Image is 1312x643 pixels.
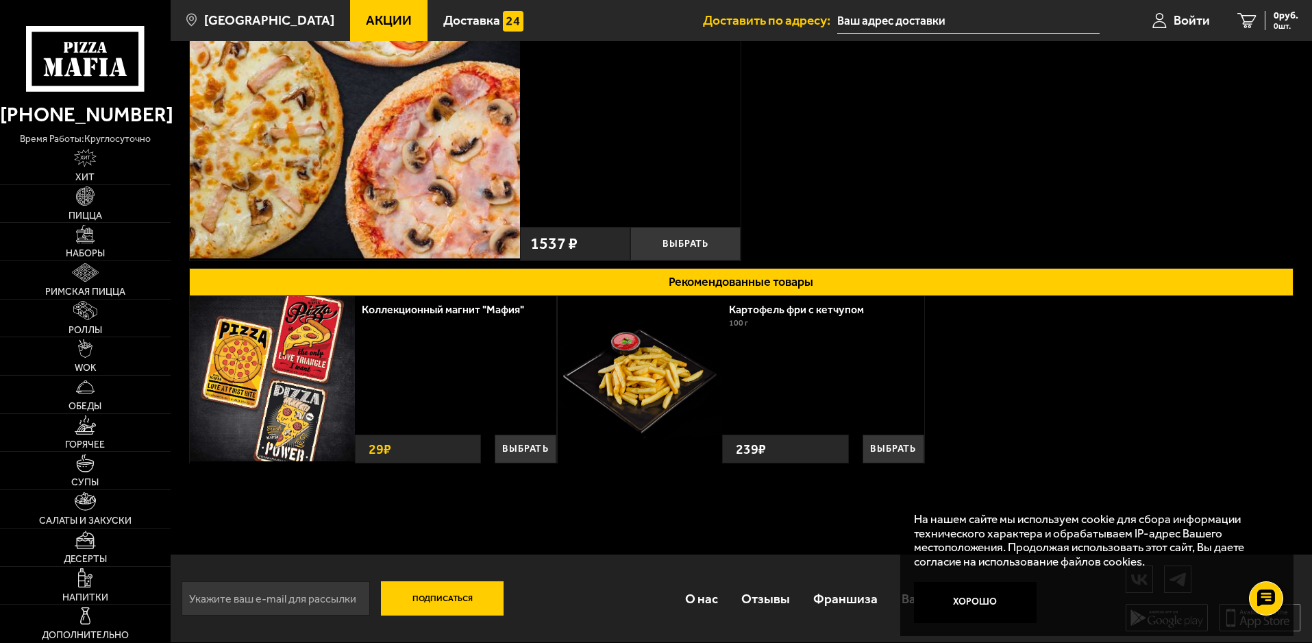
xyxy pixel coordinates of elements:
span: Пицца [69,211,102,221]
span: Обеды [69,402,101,411]
a: Франшиза [802,577,889,621]
span: Дополнительно [42,631,129,640]
input: Укажите ваш e-mail для рассылки [182,581,370,616]
span: Доставка [443,14,500,27]
span: 100 г [729,318,748,328]
button: Выбрать [495,435,556,463]
a: О нас [673,577,729,621]
a: Коллекционный магнит "Мафия" [362,303,538,316]
span: 0 шт. [1274,22,1298,30]
input: Ваш адрес доставки [837,8,1100,34]
span: 1537 ₽ [530,236,578,252]
span: Супы [71,478,99,487]
p: На нашем сайте мы используем cookie для сбора информации технического характера и обрабатываем IP... [914,512,1272,569]
span: Салаты и закуски [39,516,132,526]
span: Хит [75,173,95,182]
a: Картофель фри с кетчупом [729,303,878,316]
span: WOK [75,363,96,373]
span: Горячее [65,440,105,450]
span: Наборы [66,249,105,258]
span: Римская пицца [45,287,125,297]
strong: 239 ₽ [732,435,769,463]
strong: 29 ₽ [365,435,395,463]
button: Выбрать [630,227,741,260]
span: Акции [366,14,412,27]
span: Войти [1174,14,1210,27]
a: Вакансии [890,577,970,621]
button: Выбрать [863,435,924,463]
span: Роллы [69,326,102,335]
span: Напитки [62,593,108,603]
img: 15daf4d41897b9f0e9f617042186c801.svg [503,11,523,32]
button: Подписаться [381,581,504,616]
span: [GEOGRAPHIC_DATA] [204,14,334,27]
a: Отзывы [730,577,802,621]
button: Хорошо [914,582,1037,623]
span: Доставить по адресу: [703,14,837,27]
span: 0 руб. [1274,11,1298,21]
button: Рекомендованные товары [189,268,1294,296]
span: Десерты [64,555,107,564]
